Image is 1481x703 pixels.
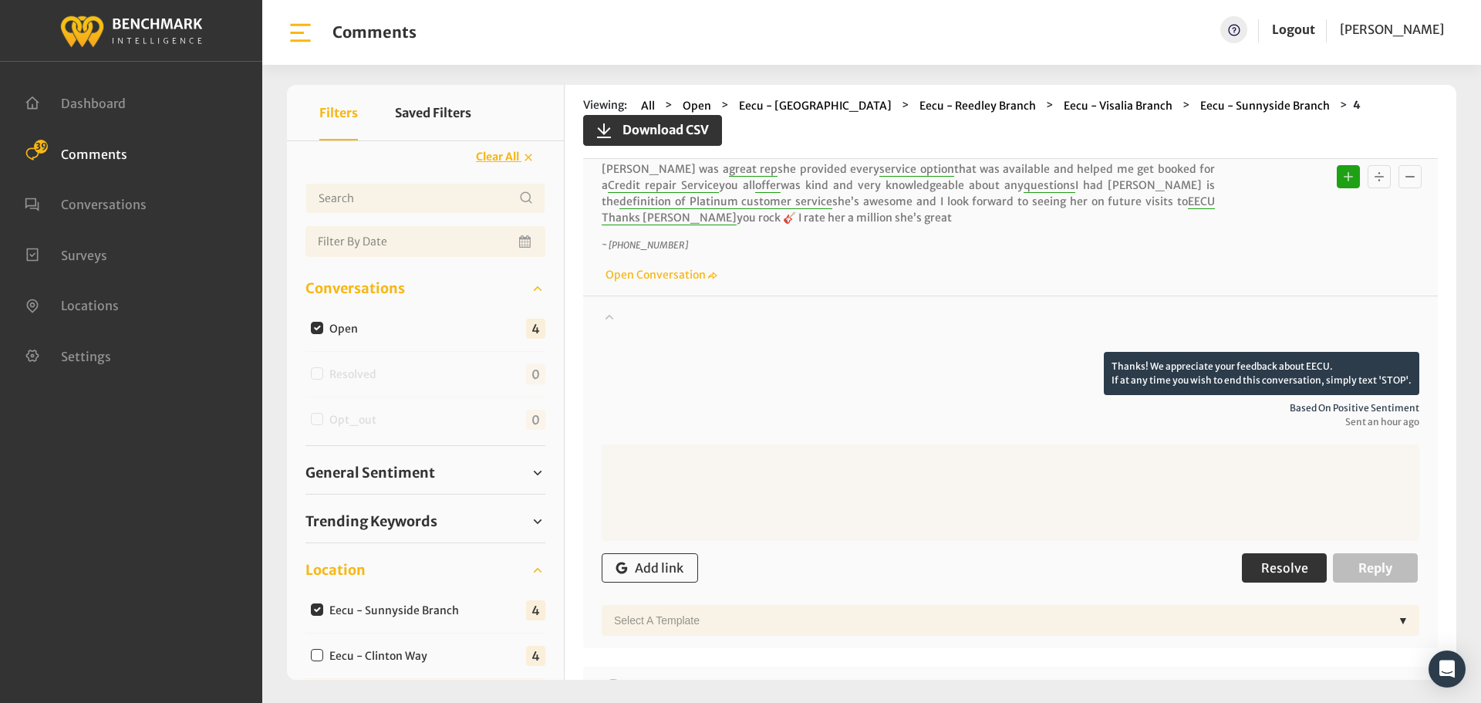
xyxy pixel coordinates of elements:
button: Eecu - [GEOGRAPHIC_DATA] [734,97,896,115]
a: Locations [25,296,119,312]
a: Comments 39 [25,145,127,161]
img: benchmark [602,679,625,702]
h1: Comments [332,23,417,42]
input: Username [305,183,545,214]
a: Settings [25,347,111,363]
a: Conversations [25,195,147,211]
span: Viewing: [583,97,627,115]
label: Eecu - Sunnyside Branch [324,603,471,619]
div: Basic example [1333,161,1425,192]
button: Filters [319,85,358,140]
span: Clear All [476,150,519,164]
span: 0 [526,364,545,384]
div: Open Intercom Messenger [1429,651,1466,688]
img: bar [287,19,314,46]
span: great rep [729,162,778,177]
a: General Sentiment [305,461,545,485]
a: Trending Keywords [305,510,545,533]
div: Select a Template [606,605,1392,636]
span: offer [755,178,781,193]
strong: 4 [1353,98,1361,112]
span: General Sentiment [305,462,435,483]
button: Eecu - Reedley Branch [915,97,1041,115]
span: [PERSON_NAME] [1340,22,1444,37]
span: Sent an hour ago [602,415,1419,429]
input: Open [311,322,323,334]
h6: EECU - Sunnyside Branch [625,679,794,702]
button: Download CSV [583,115,722,146]
button: Eecu - Sunnyside Branch [1196,97,1334,115]
img: benchmark [59,12,203,49]
span: Based on positive sentiment [602,401,1419,415]
a: Conversations [305,277,545,300]
a: [PERSON_NAME] [1340,16,1444,43]
span: Resolve [1261,560,1308,576]
a: Logout [1272,16,1315,43]
span: questions [1024,178,1075,193]
span: 4 [526,600,545,620]
input: Date range input field [305,226,545,257]
label: Open [324,321,370,337]
input: Eecu - Clinton Way [311,649,323,661]
a: Location [305,559,545,582]
span: Conversations [305,278,405,299]
a: Open Conversation [602,268,717,282]
span: 0 [526,410,545,430]
button: Saved Filters [395,85,471,140]
button: Eecu - Visalia Branch [1059,97,1177,115]
span: Locations [61,298,119,313]
a: Dashboard [25,94,126,110]
a: Logout [1272,22,1315,37]
span: 4 [526,319,545,339]
span: 4 [526,646,545,666]
button: Clear All [466,144,545,171]
button: Open Calendar [516,226,536,257]
label: Opt_out [324,412,389,428]
span: Surveys [61,247,107,262]
span: Download CSV [613,120,709,139]
span: definition of Platinum customer service [619,194,832,209]
span: Settings [61,348,111,363]
span: Comments [61,146,127,161]
span: Credit repair Service [608,178,719,193]
span: Trending Keywords [305,511,437,532]
label: Eecu - Clinton Way [324,648,440,664]
div: ▼ [1392,605,1415,636]
i: ~ [PHONE_NUMBER] [602,239,688,251]
span: Dashboard [61,96,126,111]
label: Resolved [324,367,389,383]
span: EECU Thanks [PERSON_NAME] [602,194,1215,225]
input: Eecu - Sunnyside Branch [311,603,323,616]
p: [PERSON_NAME] was a she provided every that was available and helped me get booked for a you all ... [602,161,1215,226]
span: service option [879,162,953,177]
button: Open [678,97,716,115]
p: Thanks! We appreciate your feedback about EECU. If at any time you wish to end this conversation,... [1104,352,1419,395]
span: 39 [34,140,48,154]
button: All [636,97,660,115]
span: Location [305,559,366,580]
span: Conversations [61,197,147,212]
button: Add link [602,553,698,583]
a: Surveys [25,246,107,262]
button: Resolve [1242,553,1327,583]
